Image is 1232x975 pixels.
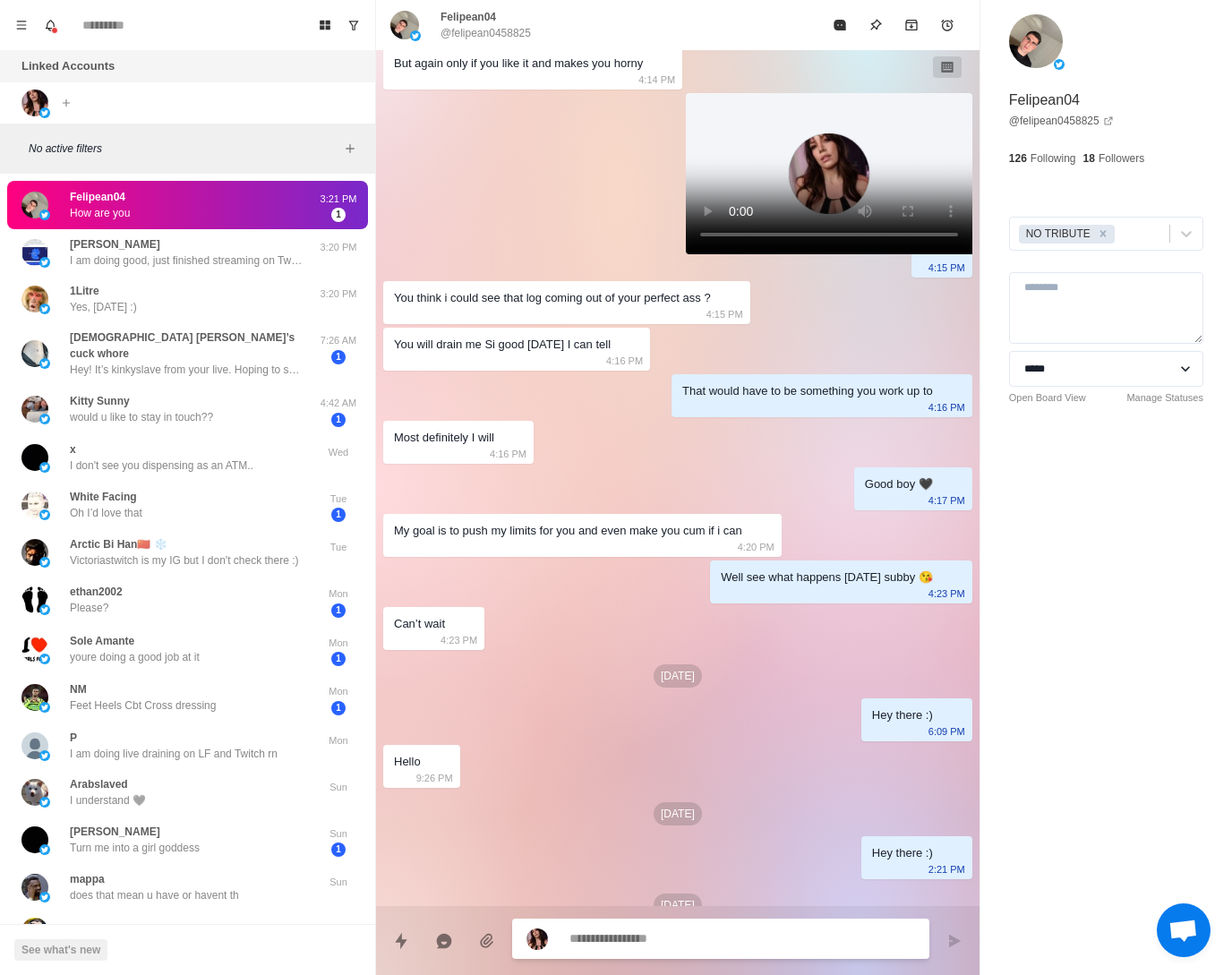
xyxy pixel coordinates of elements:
button: Add account [56,92,77,114]
img: picture [1054,59,1065,70]
img: picture [39,604,50,615]
p: 4:17 PM [928,491,965,510]
p: 2:21 PM [928,860,965,879]
img: picture [410,30,421,41]
p: [PERSON_NAME] [70,824,160,840]
img: picture [39,107,50,118]
img: picture [21,779,48,806]
p: [DATE] [654,894,702,917]
button: Show unread conversations [339,11,368,39]
p: 4:15 PM [706,304,743,324]
p: Hey! It’s kinkyslave from your live. Hoping to send $100 for the first week as a trial to see if ... [70,362,303,378]
p: Sun [316,875,361,890]
p: [DEMOGRAPHIC_DATA] [PERSON_NAME]’s cuck whore [70,329,316,362]
img: picture [21,586,48,613]
p: 4:15 PM [928,258,965,278]
div: Well see what happens [DATE] subby 😘 [721,568,933,587]
p: Feet Heels Cbt Cross dressing [70,697,216,714]
button: Menu [7,11,36,39]
p: @felipean0458825 [441,25,531,41]
p: Sole Amante [70,633,134,649]
img: picture [21,340,48,367]
button: Reply with AI [426,923,462,959]
img: picture [39,654,50,664]
p: How are you [70,205,130,221]
img: picture [21,636,48,663]
div: Hello [394,752,421,772]
img: picture [39,462,50,473]
p: Victoriastwitch is my IG but I don't check there :) [70,552,299,569]
img: picture [39,750,50,761]
p: 4:23 PM [928,584,965,603]
p: NM [70,681,87,697]
div: Can’t wait [394,614,445,634]
p: Mon [316,733,361,748]
p: 4:14 PM [638,70,675,90]
p: Tue [316,540,361,555]
button: Notifications [36,11,64,39]
p: Sun [316,780,361,795]
p: 7:26 AM [316,333,361,348]
button: Quick replies [383,923,419,959]
p: 126 [1009,150,1027,167]
p: Turn me into a girl goddess [70,840,200,856]
img: picture [21,444,48,471]
img: picture [39,557,50,568]
p: Mon [316,684,361,699]
p: Sun [316,826,361,842]
img: picture [39,257,50,268]
p: Followers [1099,150,1144,167]
p: Arabslaved [70,776,128,792]
button: Add filters [339,138,361,159]
p: Felipean04 [441,9,496,25]
p: Following [1031,150,1076,167]
div: You think i could see that log coming out of your perfect ass ? [394,288,711,308]
img: picture [39,797,50,808]
p: 4:42 AM [316,396,361,411]
p: Tue [316,492,361,507]
img: picture [21,396,48,423]
p: Kitty Sunny [70,393,130,409]
img: picture [21,826,48,853]
p: x [70,441,76,458]
p: Please? [70,600,108,616]
p: 4:23 PM [441,630,477,650]
span: 1 [331,413,346,427]
p: mappa [70,871,105,887]
p: CaptMayday [70,923,133,939]
span: 1 [331,350,346,364]
p: 3:20 PM [316,287,361,302]
div: Hey there :) [872,843,933,863]
div: Good boy 🖤 [865,475,933,494]
img: picture [39,509,50,520]
div: Hey there :) [872,706,933,725]
p: White Facing [70,489,137,505]
div: NO TRIBUTE [1021,225,1093,244]
p: 4:16 PM [928,398,965,417]
button: Mark as read [822,7,858,43]
p: youre doing a good job at it [70,649,200,665]
p: 3:21 PM [316,192,361,207]
span: 1 [331,603,346,618]
p: I am doing live draining on LF and Twitch rn [70,746,278,762]
img: picture [21,239,48,266]
p: 4:16 PM [606,351,643,371]
p: [DATE] [654,664,702,688]
p: does that mean u have or havent th [70,887,239,903]
a: @felipean0458825 [1009,113,1114,129]
p: would u like to stay in touch?? [70,409,213,425]
button: Send message [937,923,972,959]
button: Pin [858,7,894,43]
p: Felipean04 [1009,90,1080,111]
img: picture [39,702,50,713]
p: P [70,730,77,746]
p: I don't see you dispensing as an ATM.. [70,458,253,474]
p: Mon [316,636,361,651]
img: picture [21,192,48,218]
p: 1Litre [70,283,99,299]
div: But again only if you like it and makes you horny [394,54,643,73]
img: picture [21,918,48,945]
div: My goal is to push my limits for you and even make you cum if i can [394,521,742,541]
img: picture [21,90,48,116]
img: picture [21,492,48,518]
